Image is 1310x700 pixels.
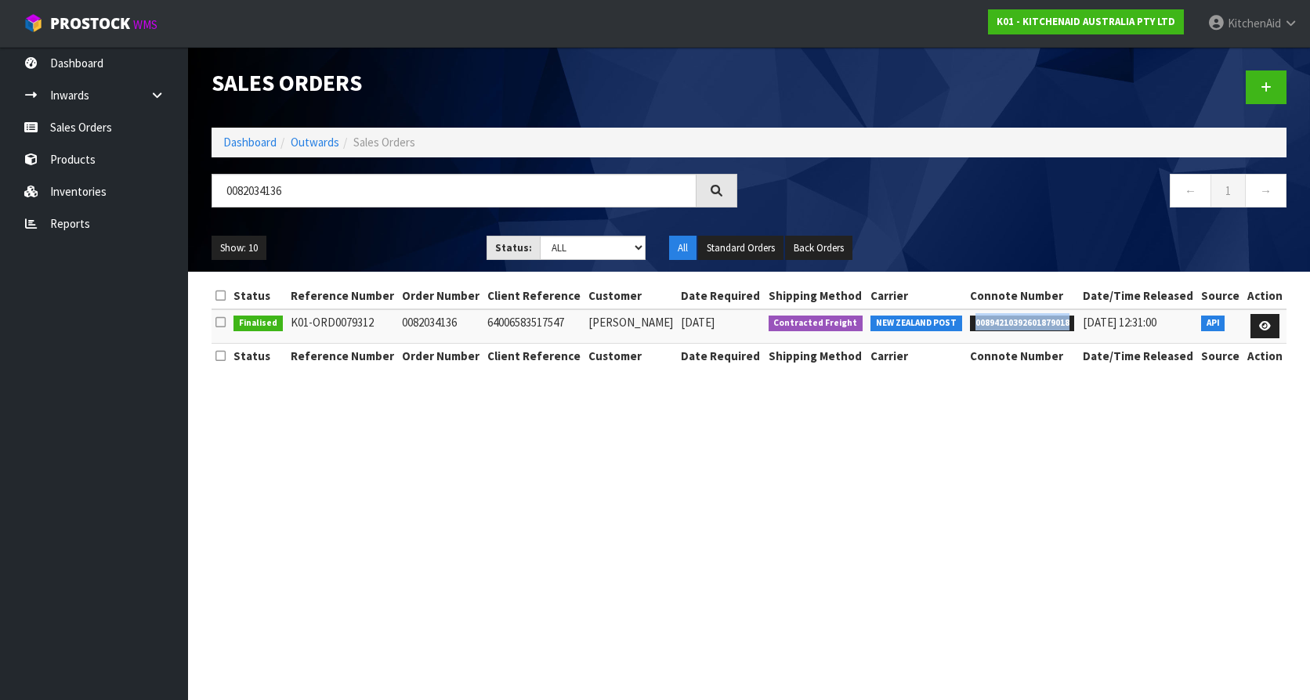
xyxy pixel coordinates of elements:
img: cube-alt.png [24,13,43,33]
th: Status [230,283,287,309]
a: → [1245,174,1286,207]
button: Show: 10 [212,236,266,261]
th: Action [1243,343,1286,368]
span: Sales Orders [353,135,415,150]
td: K01-ORD0079312 [287,309,398,343]
span: Finalised [233,316,283,331]
th: Carrier [867,343,966,368]
span: API [1201,316,1225,331]
a: Dashboard [223,135,277,150]
th: Reference Number [287,343,398,368]
button: Back Orders [785,236,852,261]
span: Contracted Freight [769,316,863,331]
th: Action [1243,283,1286,309]
span: [DATE] 12:31:00 [1083,315,1156,330]
span: NEW ZEALAND POST [870,316,962,331]
a: Outwards [291,135,339,150]
th: Carrier [867,283,966,309]
th: Shipping Method [765,283,867,309]
th: Source [1197,283,1243,309]
th: Client Reference [483,343,584,368]
button: Standard Orders [698,236,783,261]
span: [DATE] [681,315,715,330]
th: Client Reference [483,283,584,309]
th: Source [1197,343,1243,368]
h1: Sales Orders [212,70,737,96]
th: Customer [584,283,677,309]
th: Reference Number [287,283,398,309]
a: 1 [1210,174,1246,207]
span: ProStock [50,13,130,34]
th: Shipping Method [765,343,867,368]
small: WMS [133,17,157,32]
th: Connote Number [966,283,1079,309]
th: Date Required [677,343,764,368]
th: Date/Time Released [1079,343,1197,368]
a: ← [1170,174,1211,207]
strong: Status: [495,241,532,254]
th: Order Number [398,283,483,309]
th: Customer [584,343,677,368]
th: Connote Number [966,343,1079,368]
th: Status [230,343,287,368]
button: All [669,236,697,261]
nav: Page navigation [761,174,1286,212]
span: 00894210392601879018 [970,316,1075,331]
input: Search sales orders [212,174,697,207]
th: Order Number [398,343,483,368]
span: KitchenAid [1228,16,1281,31]
th: Date Required [677,283,764,309]
td: [PERSON_NAME] [584,309,677,343]
td: 64006583517547 [483,309,584,343]
td: 0082034136 [398,309,483,343]
strong: K01 - KITCHENAID AUSTRALIA PTY LTD [997,15,1175,28]
th: Date/Time Released [1079,283,1197,309]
